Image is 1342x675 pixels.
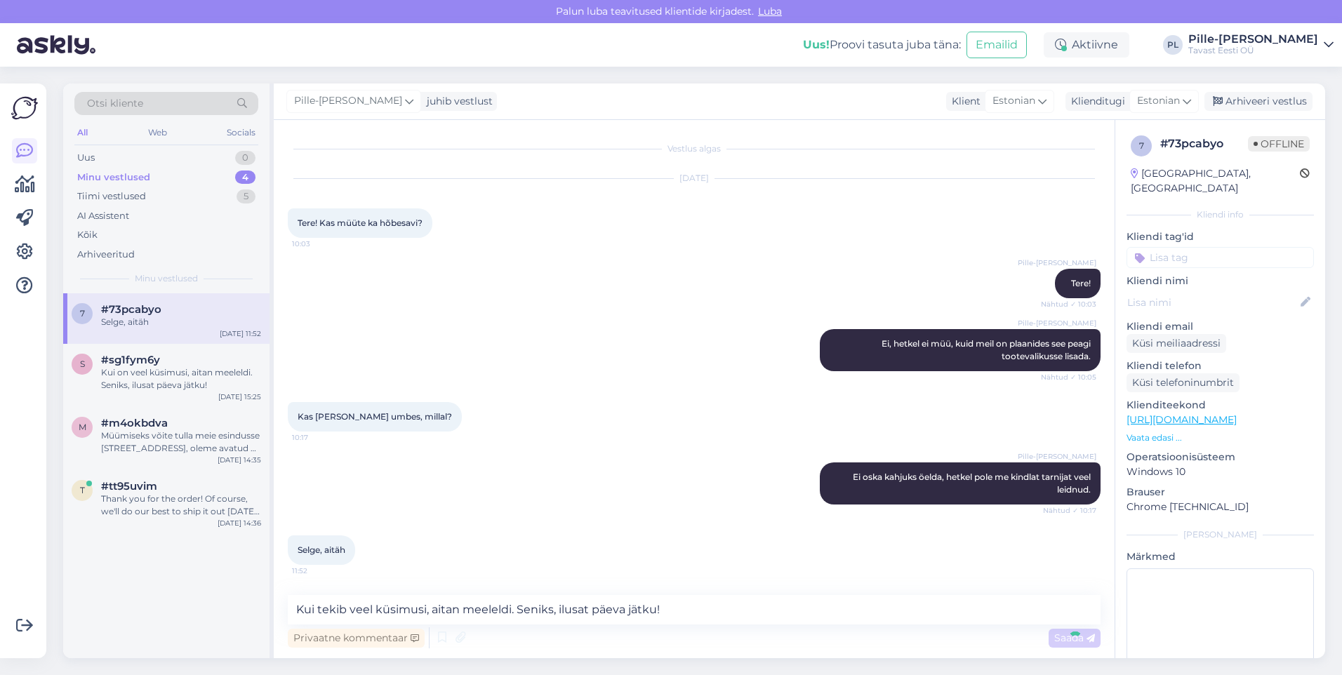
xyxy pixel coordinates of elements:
span: Nähtud ✓ 10:03 [1041,299,1096,309]
div: PL [1163,35,1183,55]
p: Brauser [1127,485,1314,500]
span: Ei oska kahjuks öelda, hetkel pole me kindlat tarnijat veel leidnud. [853,472,1093,495]
div: [DATE] [288,172,1101,185]
div: # 73pcabyo [1160,135,1248,152]
div: Kliendi info [1127,208,1314,221]
div: Müümiseks võite tulla meie esindusse [STREET_ADDRESS], oleme avatud E-R 8-17:30. [PERSON_NAME] ka... [101,429,261,455]
span: Selge, aitäh [298,544,345,555]
input: Lisa tag [1127,247,1314,268]
span: m [79,422,86,432]
span: 7 [80,308,85,319]
div: 0 [235,151,255,165]
div: Web [145,123,170,142]
input: Lisa nimi [1127,295,1298,310]
span: Pille-[PERSON_NAME] [1018,258,1096,268]
div: Kõik [77,228,98,242]
span: 10:03 [292,239,345,249]
div: Socials [224,123,258,142]
span: Tere! Kas müüte ka hõbesavi? [298,218,423,228]
span: Luba [754,5,786,18]
div: Arhiveeritud [77,248,135,262]
div: Aktiivne [1044,32,1129,58]
span: #sg1fym6y [101,354,160,366]
div: [GEOGRAPHIC_DATA], [GEOGRAPHIC_DATA] [1131,166,1300,196]
div: Küsi meiliaadressi [1127,334,1226,353]
span: Estonian [1137,93,1180,109]
div: Tavast Eesti OÜ [1188,45,1318,56]
span: s [80,359,85,369]
span: Ei, hetkel ei müü, kuid meil on plaanides see peagi tootevalikusse lisada. [882,338,1093,361]
div: Kui on veel küsimusi, aitan meeleldi. Seniks, ilusat päeva jätku! [101,366,261,392]
div: Klient [946,94,981,109]
div: 4 [235,171,255,185]
div: All [74,123,91,142]
div: Thank you for the order! Of course, we'll do our best to ship it out [DATE] :) [101,493,261,518]
div: [DATE] 14:36 [218,518,261,528]
span: Nähtud ✓ 10:05 [1041,372,1096,382]
a: [URL][DOMAIN_NAME] [1127,413,1237,426]
div: Arhiveeri vestlus [1204,92,1313,111]
button: Emailid [966,32,1027,58]
div: Uus [77,151,95,165]
div: Proovi tasuta juba täna: [803,36,961,53]
div: Klienditugi [1065,94,1125,109]
b: Uus! [803,38,830,51]
span: Pille-[PERSON_NAME] [1018,318,1096,328]
div: AI Assistent [77,209,129,223]
p: Kliendi telefon [1127,359,1314,373]
p: Märkmed [1127,549,1314,564]
span: #m4okbdva [101,417,168,429]
div: Küsi telefoninumbrit [1127,373,1240,392]
span: Otsi kliente [87,96,143,111]
div: juhib vestlust [421,94,493,109]
span: Offline [1248,136,1310,152]
span: Estonian [992,93,1035,109]
p: Vaata edasi ... [1127,432,1314,444]
img: Askly Logo [11,95,38,121]
p: Kliendi nimi [1127,274,1314,288]
div: [DATE] 15:25 [218,392,261,402]
span: Nähtud ✓ 10:17 [1043,505,1096,516]
p: Klienditeekond [1127,398,1314,413]
p: Kliendi tag'id [1127,229,1314,244]
p: Chrome [TECHNICAL_ID] [1127,500,1314,514]
span: Pille-[PERSON_NAME] [294,93,402,109]
div: Selge, aitäh [101,316,261,328]
div: [DATE] 11:52 [220,328,261,339]
div: Minu vestlused [77,171,150,185]
div: Tiimi vestlused [77,189,146,203]
a: Pille-[PERSON_NAME]Tavast Eesti OÜ [1188,34,1334,56]
p: Operatsioonisüsteem [1127,450,1314,465]
span: Pille-[PERSON_NAME] [1018,451,1096,462]
span: #tt95uvim [101,480,157,493]
div: 5 [237,189,255,203]
span: 10:17 [292,432,345,443]
p: Windows 10 [1127,465,1314,479]
span: Tere! [1071,278,1091,288]
span: #73pcabyo [101,303,161,316]
span: 11:52 [292,566,345,576]
div: Vestlus algas [288,142,1101,155]
span: 7 [1139,140,1144,151]
div: [PERSON_NAME] [1127,528,1314,541]
div: Pille-[PERSON_NAME] [1188,34,1318,45]
div: [DATE] 14:35 [218,455,261,465]
span: Minu vestlused [135,272,198,285]
span: Kas [PERSON_NAME] umbes, millal? [298,411,452,422]
span: t [80,485,85,495]
p: Kliendi email [1127,319,1314,334]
